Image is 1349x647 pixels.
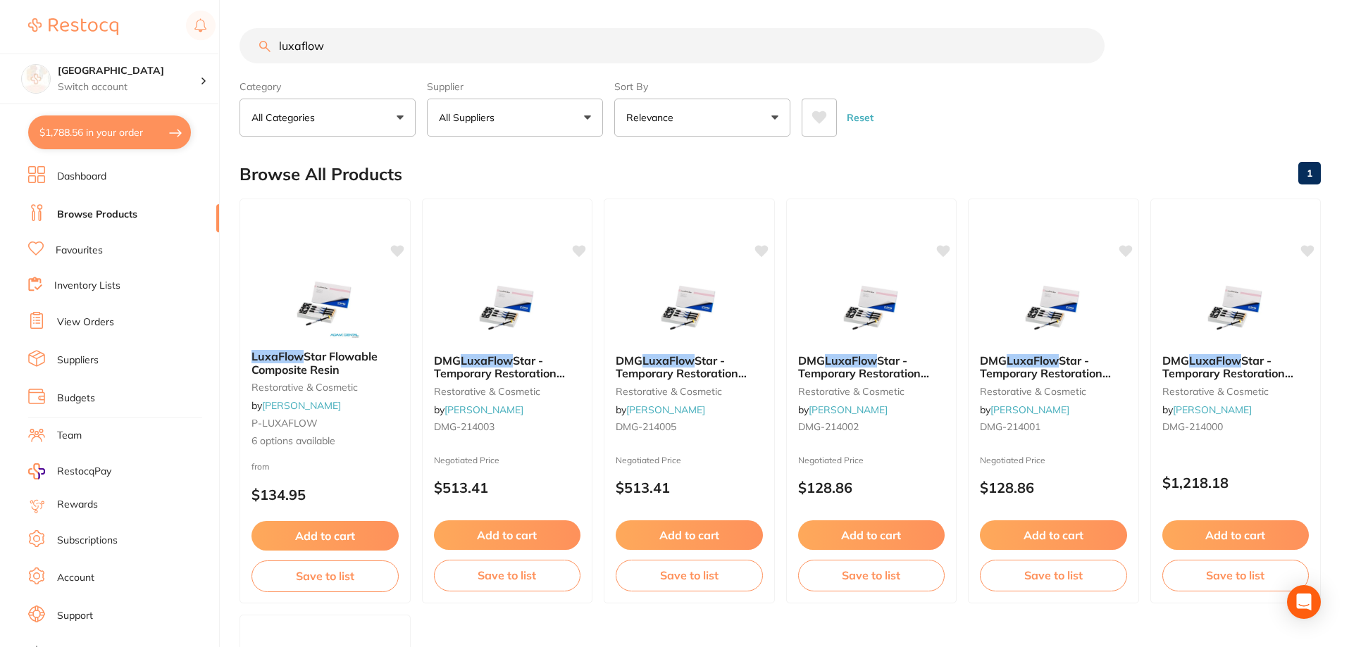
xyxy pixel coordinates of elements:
[1162,560,1310,591] button: Save to list
[58,64,200,78] h4: Lakes Boulevard Dental
[643,272,735,343] img: DMG LuxaFlow Star - Temporary Restoration Repair - Shade B1 - 1.5g Syringe, 2-Pack and 10 Tips
[28,11,118,43] a: Restocq Logo
[798,479,945,496] p: $128.86
[57,315,114,329] a: View Orders
[445,403,523,416] a: [PERSON_NAME]
[980,560,1127,591] button: Save to list
[616,420,676,433] span: DMG-214005
[57,353,99,368] a: Suppliers
[616,520,763,550] button: Add to cart
[58,80,200,94] p: Switch account
[57,429,82,443] a: Team
[54,279,120,293] a: Inventory Lists
[461,272,553,343] img: DMG LuxaFlow Star - Temporary Restoration Repair - Shade A3 - 1.5g Syringe, 2-Pack and 10 Tips
[1007,272,1099,343] img: DMG LuxaFlow Star - Temporary Restoration Repair - Shade A1 - 1.5g Syringe, 2-Pack and 10 Tips
[1173,403,1252,416] a: [PERSON_NAME]
[1162,403,1252,416] span: by
[57,391,95,406] a: Budgets
[1298,159,1321,187] a: 1
[251,382,399,393] small: restorative & cosmetic
[843,99,878,137] button: Reset
[1162,420,1223,433] span: DMG-214000
[28,463,111,479] a: RestocqPay
[980,456,1127,465] small: Negotiated Price
[57,534,118,548] a: Subscriptions
[1189,353,1241,368] em: LuxaFlow
[57,465,111,479] span: RestocqPay
[28,115,191,149] button: $1,788.56 in your order
[251,417,318,429] span: P-LUXAFLOW
[28,18,118,35] img: Restocq Logo
[434,403,523,416] span: by
[251,521,399,551] button: Add to cart
[1162,475,1310,491] p: $1,218.18
[262,399,341,412] a: [PERSON_NAME]
[798,354,945,380] b: DMG LuxaFlow Star - Temporary Restoration Repair - Shade A2 - 1.5g Syringe, 2-Pack and 10 Tips
[798,353,825,368] span: DMG
[251,486,399,503] p: $134.95
[251,560,399,591] button: Save to list
[434,456,581,465] small: Negotiated Price
[251,434,399,448] span: 6 options available
[826,272,917,343] img: DMG LuxaFlow Star - Temporary Restoration Repair - Shade A2 - 1.5g Syringe, 2-Pack and 10 Tips
[427,99,603,137] button: All Suppliers
[251,349,304,363] em: LuxaFlow
[1287,585,1321,619] div: Open Intercom Messenger
[825,353,877,368] em: LuxaFlow
[980,354,1127,380] b: DMG LuxaFlow Star - Temporary Restoration Repair - Shade A1 - 1.5g Syringe, 2-Pack and 10 Tips
[434,479,581,496] p: $513.41
[57,571,94,585] a: Account
[798,403,888,416] span: by
[434,420,495,433] span: DMG-214003
[240,80,416,93] label: Category
[980,386,1127,397] small: restorative & cosmetic
[980,353,1007,368] span: DMG
[616,354,763,380] b: DMG LuxaFlow Star - Temporary Restoration Repair - Shade B1 - 1.5g Syringe, 2-Pack and 10 Tips
[251,350,399,376] b: LuxaFlow Star Flowable Composite Resin
[439,111,500,125] p: All Suppliers
[616,479,763,496] p: $513.41
[56,244,103,258] a: Favourites
[809,403,888,416] a: [PERSON_NAME]
[434,354,581,380] b: DMG LuxaFlow Star - Temporary Restoration Repair - Shade A3 - 1.5g Syringe, 2-Pack and 10 Tips
[28,463,45,479] img: RestocqPay
[240,28,1105,63] input: Search Products
[57,170,106,184] a: Dashboard
[614,99,790,137] button: Relevance
[251,399,341,412] span: by
[434,386,581,397] small: restorative & cosmetic
[990,403,1069,416] a: [PERSON_NAME]
[434,520,581,550] button: Add to cart
[434,560,581,591] button: Save to list
[57,609,93,623] a: Support
[461,353,513,368] em: LuxaFlow
[980,479,1127,496] p: $128.86
[1007,353,1059,368] em: LuxaFlow
[980,520,1127,550] button: Add to cart
[57,498,98,512] a: Rewards
[1162,354,1310,380] b: DMG LuxaFlow Star - Temporary Restoration Repair - Assortment A1, A2, A3,5 and B1 - 1.5g Syringe,...
[798,520,945,550] button: Add to cart
[1162,520,1310,550] button: Add to cart
[626,403,705,416] a: [PERSON_NAME]
[616,456,763,465] small: Negotiated Price
[798,386,945,397] small: restorative & cosmetic
[798,456,945,465] small: Negotiated Price
[1162,386,1310,397] small: restorative & cosmetic
[427,80,603,93] label: Supplier
[57,208,137,222] a: Browse Products
[434,353,461,368] span: DMG
[240,99,416,137] button: All Categories
[251,461,270,472] span: from
[642,353,695,368] em: LuxaFlow
[980,420,1040,433] span: DMG-214001
[251,111,321,125] p: All Categories
[22,65,50,93] img: Lakes Boulevard Dental
[616,353,642,368] span: DMG
[1190,272,1281,343] img: DMG LuxaFlow Star - Temporary Restoration Repair - Assortment A1, A2, A3,5 and B1 - 1.5g Syringe,...
[980,403,1069,416] span: by
[1162,353,1189,368] span: DMG
[240,165,402,184] h2: Browse All Products
[616,560,763,591] button: Save to list
[616,386,763,397] small: restorative & cosmetic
